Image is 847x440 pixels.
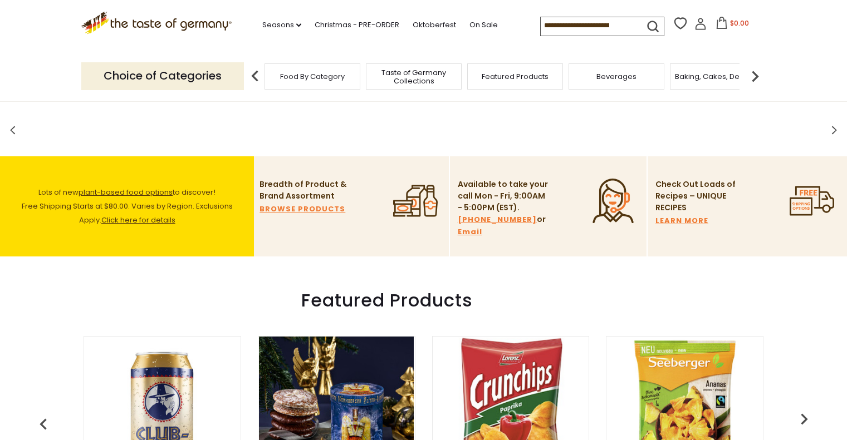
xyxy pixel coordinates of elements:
a: Oktoberfest [413,19,456,31]
img: previous arrow [244,65,266,87]
a: LEARN MORE [655,215,708,227]
a: plant-based food options [79,187,173,197]
a: On Sale [469,19,498,31]
img: previous arrow [32,413,55,436]
a: Baking, Cakes, Desserts [675,72,761,81]
p: Available to take your call Mon - Fri, 9:00AM - 5:00PM (EST). or [458,179,550,238]
button: $0.00 [709,17,756,33]
a: Food By Category [280,72,345,81]
a: Seasons [262,19,301,31]
a: Click here for details [101,215,175,225]
p: Check Out Loads of Recipes – UNIQUE RECIPES [655,179,736,214]
a: BROWSE PRODUCTS [260,203,345,215]
a: Taste of Germany Collections [369,68,458,85]
a: Beverages [596,72,637,81]
a: [PHONE_NUMBER] [458,214,537,226]
img: next arrow [744,65,766,87]
span: $0.00 [730,18,749,28]
p: Breadth of Product & Brand Assortment [260,179,351,202]
span: Lots of new to discover! Free Shipping Starts at $80.00. Varies by Region. Exclusions Apply. [22,187,233,225]
a: Christmas - PRE-ORDER [315,19,399,31]
a: Featured Products [482,72,549,81]
img: previous arrow [793,408,815,430]
a: Email [458,226,482,238]
p: Choice of Categories [81,62,244,90]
